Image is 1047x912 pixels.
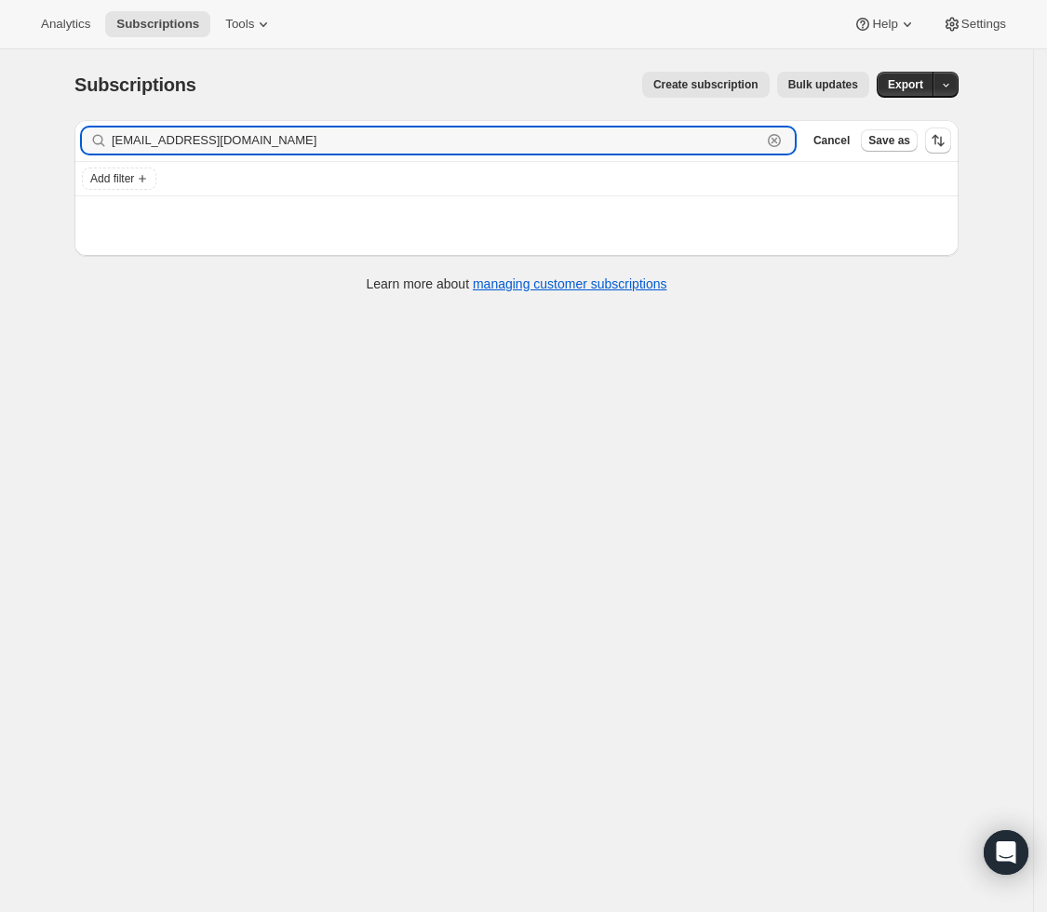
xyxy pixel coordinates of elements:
[112,127,761,154] input: Filter subscribers
[777,72,869,98] button: Bulk updates
[116,17,199,32] span: Subscriptions
[961,17,1006,32] span: Settings
[90,171,134,186] span: Add filter
[813,133,850,148] span: Cancel
[30,11,101,37] button: Analytics
[765,131,784,150] button: Clear
[861,129,918,152] button: Save as
[806,129,857,152] button: Cancel
[367,275,667,293] p: Learn more about
[105,11,210,37] button: Subscriptions
[877,72,934,98] button: Export
[842,11,927,37] button: Help
[888,77,923,92] span: Export
[473,276,667,291] a: managing customer subscriptions
[225,17,254,32] span: Tools
[872,17,897,32] span: Help
[868,133,910,148] span: Save as
[653,77,758,92] span: Create subscription
[214,11,284,37] button: Tools
[788,77,858,92] span: Bulk updates
[74,74,196,95] span: Subscriptions
[642,72,770,98] button: Create subscription
[932,11,1017,37] button: Settings
[41,17,90,32] span: Analytics
[984,830,1028,875] div: Open Intercom Messenger
[925,127,951,154] button: Sort the results
[82,168,156,190] button: Add filter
